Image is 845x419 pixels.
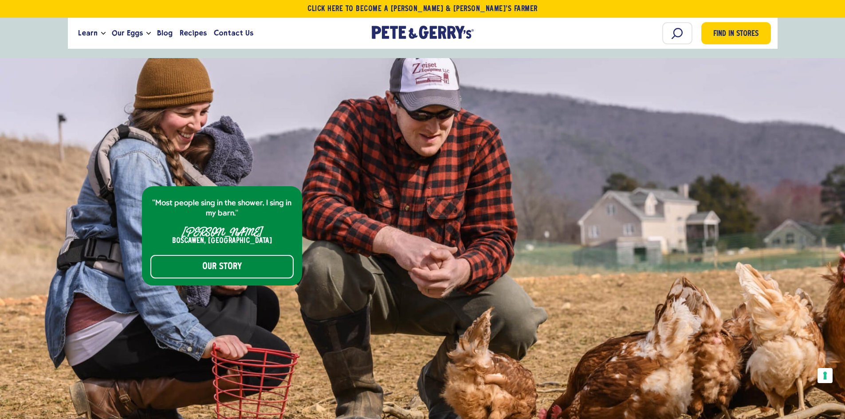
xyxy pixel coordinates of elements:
[157,27,173,39] span: Blog
[210,21,257,45] a: Contact Us
[101,32,106,35] button: Open the dropdown menu for Learn
[181,227,263,237] div: [PERSON_NAME]
[701,22,771,44] a: Find in Stores
[150,255,294,278] a: Our Story
[153,21,176,45] a: Blog
[214,27,253,39] span: Contact Us
[172,237,272,245] div: Boscawen, [GEOGRAPHIC_DATA]
[817,368,833,383] button: Your consent preferences for tracking technologies
[75,21,101,45] a: Learn
[180,27,207,39] span: Recipes
[112,27,143,39] span: Our Eggs
[713,28,759,40] span: Find in Stores
[108,21,146,45] a: Our Eggs
[146,32,151,35] button: Open the dropdown menu for Our Eggs
[78,27,98,39] span: Learn
[176,21,210,45] a: Recipes
[662,22,692,44] input: Search
[150,198,294,219] p: "Most people sing in the shower, I sing in my barn."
